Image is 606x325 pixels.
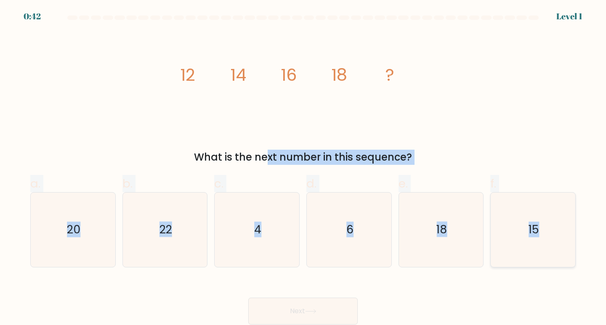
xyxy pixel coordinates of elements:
[67,222,80,237] text: 20
[248,298,358,325] button: Next
[30,175,40,192] span: a.
[385,63,394,87] tspan: ?
[180,63,195,87] tspan: 12
[529,222,539,237] text: 15
[122,175,133,192] span: b.
[254,222,261,237] text: 4
[35,150,571,165] div: What is the next number in this sequence?
[24,10,41,23] div: 0:42
[331,63,347,87] tspan: 18
[556,10,582,23] div: Level 1
[346,222,353,237] text: 6
[281,63,297,87] tspan: 16
[436,222,447,237] text: 18
[214,175,223,192] span: c.
[399,175,408,192] span: e.
[490,175,496,192] span: f.
[306,175,316,192] span: d.
[230,63,246,87] tspan: 14
[159,222,172,237] text: 22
